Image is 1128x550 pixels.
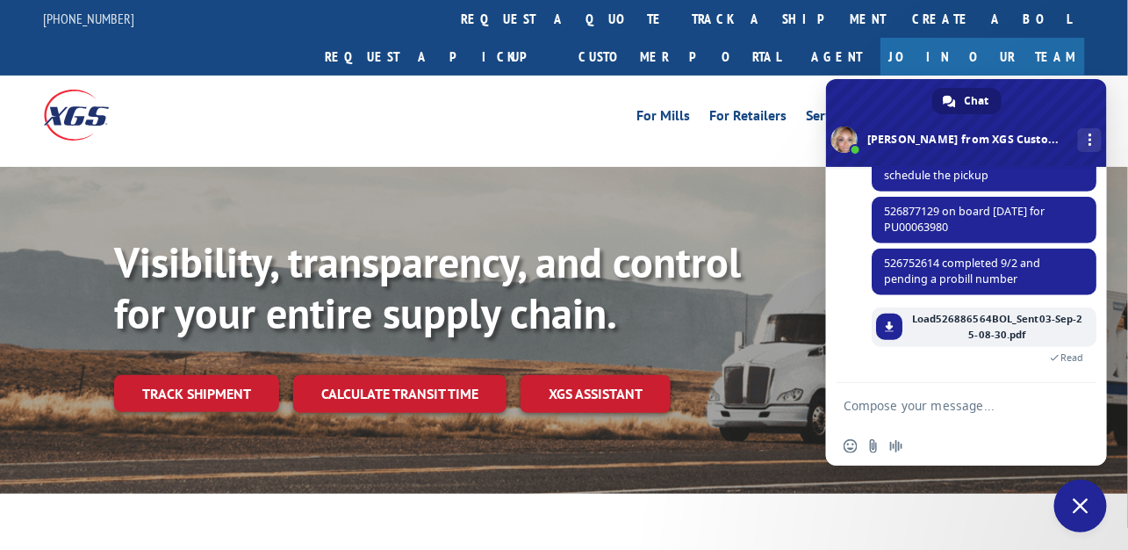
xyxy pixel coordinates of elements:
[293,375,507,413] a: Calculate transit time
[521,375,671,413] a: XGS ASSISTANT
[794,38,880,76] a: Agent
[710,109,787,128] a: For Retailers
[114,235,741,340] b: Visibility, transparency, and control for your entire supply chain.
[932,88,1002,114] a: Chat
[1061,351,1084,364] span: Read
[313,38,566,76] a: Request a pickup
[884,256,1040,286] span: 526752614 completed 9/2 and pending a probill number
[637,109,691,128] a: For Mills
[566,38,794,76] a: Customer Portal
[889,439,903,453] span: Audio message
[866,439,880,453] span: Send a file
[114,375,279,412] a: Track shipment
[965,88,989,114] span: Chat
[844,383,1061,427] textarea: Compose your message...
[807,109,856,128] a: Services
[884,204,1045,235] span: 526877129 on board [DATE] for PU00063980
[44,10,135,27] a: [PHONE_NUMBER]
[911,311,1083,343] span: Load526886564BOL_Sent03-Sep-25-08-30.pdf
[880,38,1085,76] a: Join Our Team
[844,439,858,453] span: Insert an emoji
[1054,480,1107,532] a: Close chat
